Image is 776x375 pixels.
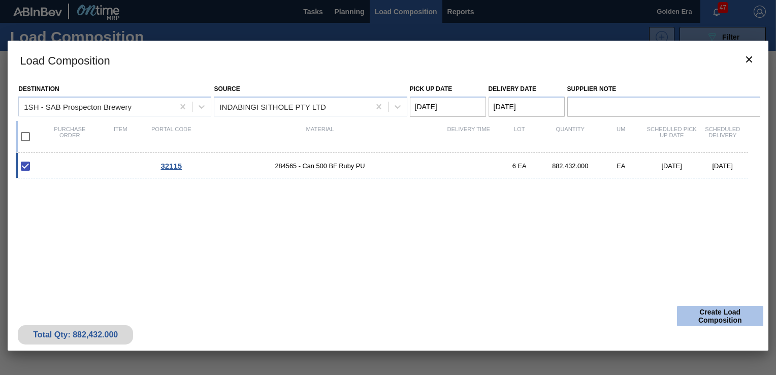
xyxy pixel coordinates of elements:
div: [DATE] [646,162,697,170]
div: Total Qty: 882,432.000 [25,330,125,339]
label: Supplier Note [567,82,760,97]
div: UM [596,126,646,147]
label: Pick up Date [410,85,452,92]
input: mm/dd/yyyy [410,97,486,117]
div: [DATE] [697,162,748,170]
div: 882,432.000 [545,162,596,170]
span: 32115 [160,162,182,170]
div: Delivery Time [443,126,494,147]
div: Portal code [146,126,197,147]
div: Quantity [545,126,596,147]
label: Destination [18,85,59,92]
input: mm/dd/yyyy [489,97,565,117]
div: 6 EA [494,162,545,170]
div: Item [95,126,146,147]
button: Create Load Composition [677,306,763,326]
label: Source [214,85,240,92]
div: Purchase order [44,126,95,147]
div: Scheduled Pick up Date [646,126,697,147]
label: Delivery Date [489,85,536,92]
div: Go to Order [146,162,197,170]
div: Scheduled Delivery [697,126,748,147]
span: 284565 - Can 500 BF Ruby PU [197,162,443,170]
div: EA [596,162,646,170]
div: 1SH - SAB Prospecton Brewery [24,102,132,111]
div: Lot [494,126,545,147]
div: INDABINGI SITHOLE PTY LTD [219,102,326,111]
div: Material [197,126,443,147]
h3: Load Composition [8,41,768,79]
